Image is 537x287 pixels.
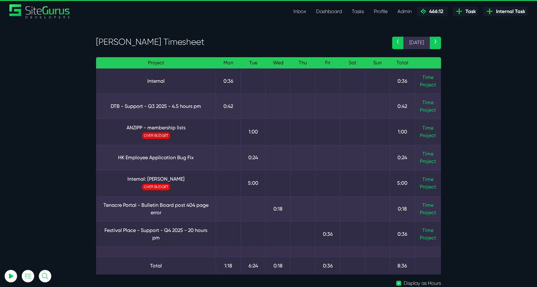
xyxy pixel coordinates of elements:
a: Time [422,227,434,233]
a: Project [420,183,436,191]
a: Project [420,106,436,114]
th: Wed [266,57,291,69]
td: 0:24 [241,145,266,170]
a: ‹ [392,37,403,49]
span: [DATE] [403,37,430,49]
td: 0:36 [390,68,415,94]
td: 6:24 [241,257,266,275]
td: 5:00 [390,170,415,196]
th: Sun [365,57,390,69]
a: Internal: [PERSON_NAME] [101,175,211,183]
a: Festival Place - Support - Q4 2025 - 20 hours pm [101,227,211,242]
a: Admin [392,5,417,18]
td: 0:18 [266,196,291,221]
a: 466:12 [417,7,448,16]
th: Project [96,57,216,69]
img: Sitegurus Logo [9,4,70,18]
a: Time [422,176,434,182]
th: Thu [291,57,315,69]
td: 0:18 [390,196,415,221]
a: Project [420,158,436,165]
td: Total [96,257,216,275]
a: Project [420,132,436,139]
a: Internal [101,77,211,85]
span: 466:12 [427,8,443,14]
th: Total [390,57,415,69]
td: 0:36 [315,221,340,247]
td: 0:36 [216,68,241,94]
span: OVER BUDGET [142,132,170,139]
a: Project [420,81,436,89]
span: Internal Task [493,8,525,15]
td: 0:18 [266,257,291,275]
a: Time [422,151,434,157]
th: Tue [241,57,266,69]
td: 1:00 [241,119,266,145]
td: 0:24 [390,145,415,170]
label: Display as Hours [404,280,441,287]
a: Task [453,7,478,16]
td: 0:42 [390,94,415,119]
a: Project [420,234,436,242]
td: 5:00 [241,170,266,196]
a: Tenacre Portal - Bulletin Board post 404 page error [101,201,211,216]
th: Sat [340,57,365,69]
th: Mon [216,57,241,69]
th: Fri [315,57,340,69]
a: Time [422,74,434,80]
span: Task [463,8,476,15]
td: 1:18 [216,257,241,275]
a: Tasks [347,5,369,18]
a: HK Employee Application Bug Fix [101,154,211,161]
td: 8:36 [390,257,415,275]
td: 0:42 [216,94,241,119]
a: › [430,37,441,49]
a: SiteGurus [9,4,70,18]
span: OVER BUDGET [142,184,170,190]
a: Time [422,100,434,105]
a: Internal Task [483,7,528,16]
a: Inbox [288,5,311,18]
td: 0:36 [315,257,340,275]
a: DTB - Support - Q3 2025 - 4.5 hours pm [101,103,211,110]
a: ANZIPP - membership lists [101,124,211,132]
a: Time [422,125,434,131]
a: Dashboard [311,5,347,18]
h3: [PERSON_NAME] Timesheet [96,37,383,47]
td: 0:36 [390,221,415,247]
td: 1:00 [390,119,415,145]
a: Time [422,202,434,208]
a: Project [420,209,436,216]
a: Profile [369,5,392,18]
